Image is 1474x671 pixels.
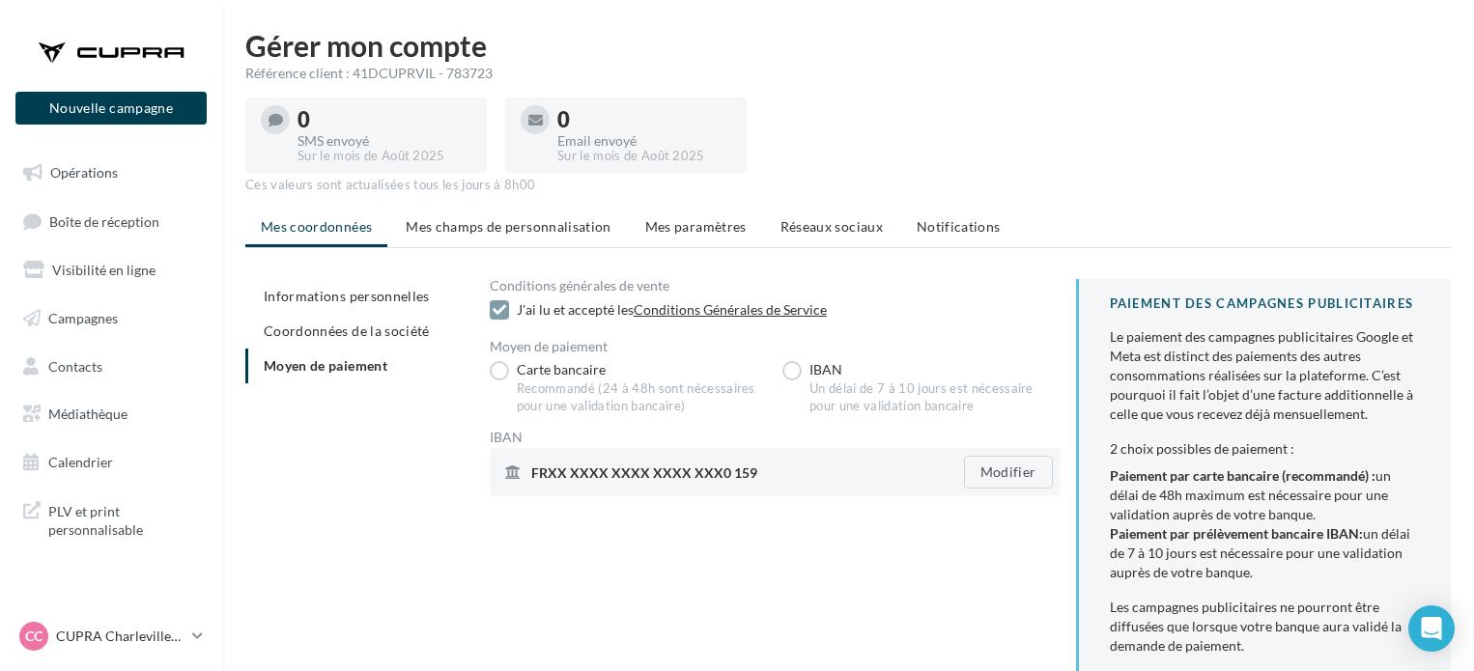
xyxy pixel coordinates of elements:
span: PLV et print personnalisable [48,498,199,540]
a: Campagnes [12,298,211,339]
div: Sur le mois de Août 2025 [298,148,471,165]
button: Nouvelle campagne [15,92,207,125]
a: Calendrier [12,442,211,483]
b: Paiement par prélèvement bancaire IBAN: [1110,525,1363,542]
label: Carte bancaire [490,361,767,415]
div: 0 [298,109,471,130]
span: Calendrier [48,454,113,470]
div: Conditions générales de vente [490,279,1061,293]
span: Informations personnelles [264,288,430,304]
div: 2 choix possibles de paiement : [1110,439,1420,459]
div: Référence client : 41DCUPRVIL - 783723 [245,64,1451,83]
li: un délai de 48h maximum est nécessaire pour une validation auprès de votre banque. [1110,466,1420,524]
p: CUPRA Charleville-[GEOGRAPHIC_DATA] [56,627,184,646]
div: Recommandé (24 à 48h sont nécessaires pour une validation bancaire) [517,380,767,415]
a: Contacts [12,347,211,387]
li: un délai de 7 à 10 jours est nécessaire pour une validation auprès de votre banque. [1110,524,1420,582]
span: Coordonnées de la société [264,322,430,339]
a: Opérations [12,153,211,193]
b: Paiement par carte bancaire (recommandé) : [1110,467,1375,484]
div: Open Intercom Messenger [1408,605,1455,652]
h1: Gérer mon compte [245,31,1451,60]
a: CC CUPRA Charleville-[GEOGRAPHIC_DATA] [15,618,207,655]
span: Notifications [917,218,1001,235]
div: 0 [557,109,731,130]
span: Campagnes [48,310,118,326]
span: Boîte de réception [49,212,159,229]
div: PAIEMENT DES CAMPAGNES PUBLICITAIRES [1110,294,1420,313]
div: Sur le mois de Août 2025 [557,148,731,165]
div: Le paiement des campagnes publicitaires Google et Meta est distinct des paiements des autres cons... [1110,327,1420,424]
div: Moyen de paiement [490,340,1061,353]
div: SMS envoyé [298,134,471,148]
label: IBAN [782,361,1060,415]
span: Mes paramètres [645,218,747,235]
a: Conditions Générales de Service [634,301,827,318]
span: Visibilité en ligne [52,262,156,278]
span: CC [25,627,43,646]
div: J'ai lu et accepté les [517,300,1061,320]
a: Médiathèque [12,394,211,434]
span: Médiathèque [48,405,128,422]
a: Boîte de réception [12,201,211,242]
span: Contacts [48,357,102,374]
div: Les campagnes publicitaires ne pourront être diffusées que lorsque votre banque aura validé la de... [1110,598,1420,656]
div: Un délai de 7 à 10 jours est nécessaire pour une validation bancaire [809,380,1060,415]
a: PLV et print personnalisable [12,490,211,547]
div: IBAN [490,431,1061,444]
div: Email envoyé [557,134,731,148]
span: Réseaux sociaux [780,218,883,235]
div: Ces valeurs sont actualisées tous les jours à 8h00 [245,177,1451,194]
button: Modifier [964,456,1053,489]
span: FRXX XXXX XXXX XXXX XXX0 159 [531,466,757,480]
a: Visibilité en ligne [12,250,211,291]
span: Mes champs de personnalisation [406,218,611,235]
span: Opérations [50,164,118,181]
